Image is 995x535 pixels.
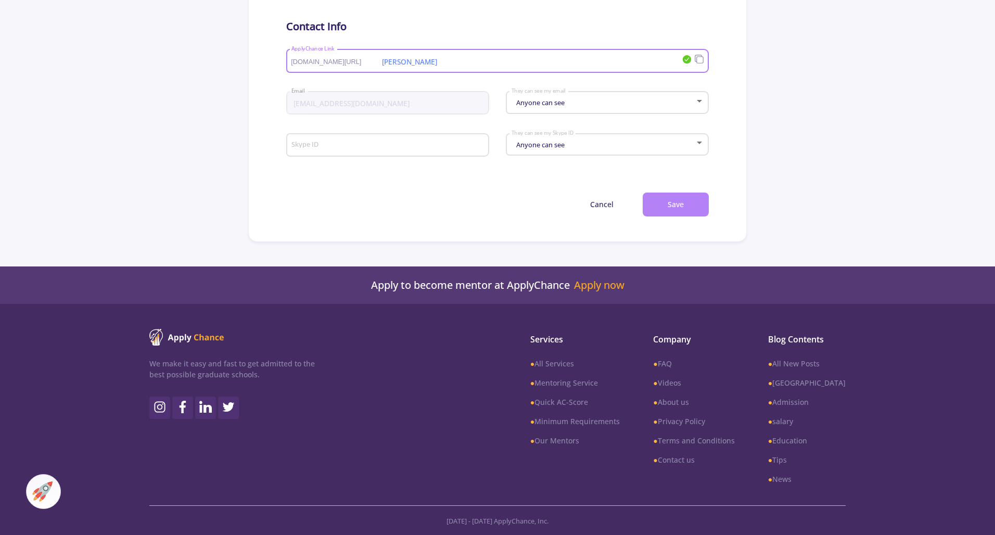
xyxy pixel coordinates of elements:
b: ● [530,436,534,445]
b: ● [530,416,534,426]
b: ● [653,397,657,407]
span: Services [530,333,620,346]
b: ● [768,474,772,484]
b: ● [653,436,657,445]
b: ● [653,359,657,368]
img: ac-market [32,481,53,502]
b: ● [653,378,657,388]
a: ●Privacy Policy [653,416,734,427]
b: ● [768,455,772,465]
a: ●Terms and Conditions [653,435,734,446]
span: [DOMAIN_NAME][URL] [291,58,381,66]
button: Save [643,193,709,217]
a: ●Our Mentors [530,435,620,446]
b: ● [530,359,534,368]
a: ●News [768,474,846,485]
a: ●salary [768,416,846,427]
a: ●About us [653,397,734,407]
a: Apply now [574,279,624,291]
b: ● [530,397,534,407]
a: ●Minimum Requirements [530,416,620,427]
b: ● [768,359,772,368]
img: ApplyChance logo [149,329,224,346]
a: ●FAQ [653,358,734,369]
a: ●Admission [768,397,846,407]
a: ●All New Posts [768,358,846,369]
a: ●Quick AC-Score [530,397,620,407]
a: ●All Services [530,358,620,369]
span: Anyone can see [514,98,565,107]
span: Blog Contents [768,333,846,346]
h5: Contact Info [286,20,709,33]
span: Anyone can see [514,140,565,149]
a: ●[GEOGRAPHIC_DATA] [768,377,846,388]
a: ●Tips [768,454,846,465]
b: ● [653,455,657,465]
a: ●Contact us [653,454,734,465]
b: ● [768,378,772,388]
b: ● [653,416,657,426]
span: Company [653,333,734,346]
a: ●Videos [653,377,734,388]
b: ● [530,378,534,388]
a: ●Mentoring Service [530,377,620,388]
span: [DATE] - [DATE] ApplyChance, Inc. [447,516,548,526]
b: ● [768,416,772,426]
b: ● [768,436,772,445]
button: Cancel [565,193,639,217]
b: ● [768,397,772,407]
p: We make it easy and fast to get admitted to the best possible graduate schools. [149,358,315,380]
a: ●Education [768,435,846,446]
